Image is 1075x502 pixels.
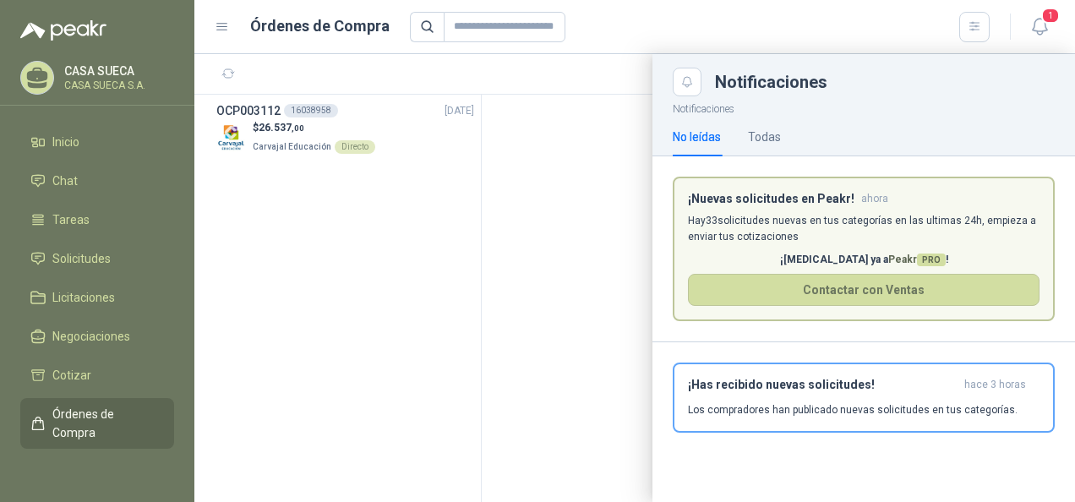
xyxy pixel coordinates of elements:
p: CASA SUECA S.A. [64,80,170,90]
button: 1 [1024,12,1055,42]
a: Chat [20,165,174,197]
h3: ¡Nuevas solicitudes en Peakr! [688,192,854,206]
span: hace 3 horas [964,378,1026,392]
p: Notificaciones [652,96,1075,117]
a: Cotizar [20,359,174,391]
a: Tareas [20,204,174,236]
div: Notificaciones [715,74,1055,90]
div: No leídas [673,128,721,146]
a: Órdenes de Compra [20,398,174,449]
span: Chat [52,172,78,190]
a: Remisiones [20,456,174,488]
a: Licitaciones [20,281,174,314]
button: ¡Has recibido nuevas solicitudes!hace 3 horas Los compradores han publicado nuevas solicitudes en... [673,363,1055,433]
div: Todas [748,128,781,146]
img: Logo peakr [20,20,106,41]
p: ¡[MEDICAL_DATA] ya a ! [688,252,1040,268]
span: Cotizar [52,366,91,385]
h1: Órdenes de Compra [250,14,390,38]
span: Tareas [52,210,90,229]
span: Órdenes de Compra [52,405,158,442]
a: Solicitudes [20,243,174,275]
span: Peakr [888,254,946,265]
span: Licitaciones [52,288,115,307]
a: Inicio [20,126,174,158]
button: Close [673,68,701,96]
span: ahora [861,192,888,206]
span: Solicitudes [52,249,111,268]
h3: ¡Has recibido nuevas solicitudes! [688,378,958,392]
p: Los compradores han publicado nuevas solicitudes en tus categorías. [688,402,1018,417]
span: Inicio [52,133,79,151]
span: 1 [1041,8,1060,24]
a: Negociaciones [20,320,174,352]
button: Contactar con Ventas [688,274,1040,306]
span: PRO [917,254,946,266]
span: Negociaciones [52,327,130,346]
p: Hay 33 solicitudes nuevas en tus categorías en las ultimas 24h, empieza a enviar tus cotizaciones [688,213,1040,245]
p: CASA SUECA [64,65,170,77]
